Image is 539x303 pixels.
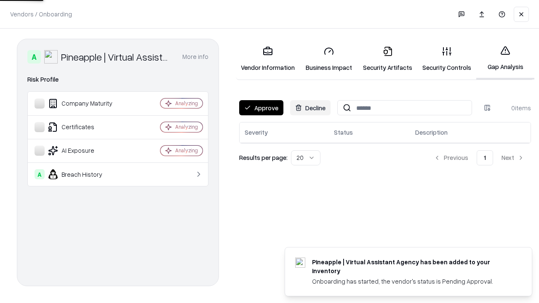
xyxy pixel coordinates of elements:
div: Pineapple | Virtual Assistant Agency [61,50,172,64]
div: Status [334,128,353,137]
button: More info [182,49,208,64]
button: 1 [477,150,493,165]
div: Onboarding has started, the vendor's status is Pending Approval. [312,277,512,286]
div: Analyzing [175,100,198,107]
div: Company Maturity [35,98,135,109]
button: Approve [239,100,283,115]
div: Description [415,128,448,137]
div: 0 items [497,104,531,112]
div: Breach History [35,169,135,179]
p: Results per page: [239,153,288,162]
a: Vendor Information [236,40,300,79]
div: Pineapple | Virtual Assistant Agency has been added to your inventory [312,258,512,275]
a: Business Impact [300,40,358,79]
a: Security Artifacts [358,40,417,79]
div: Certificates [35,122,135,132]
div: A [27,50,41,64]
a: Gap Analysis [476,39,534,80]
div: A [35,169,45,179]
div: Risk Profile [27,74,208,85]
div: Severity [245,128,268,137]
div: Analyzing [175,147,198,154]
div: Analyzing [175,123,198,130]
a: Security Controls [417,40,476,79]
button: Decline [290,100,331,115]
nav: pagination [427,150,531,165]
img: trypineapple.com [295,258,305,268]
p: Vendors / Onboarding [10,10,72,19]
img: Pineapple | Virtual Assistant Agency [44,50,58,64]
div: AI Exposure [35,146,135,156]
